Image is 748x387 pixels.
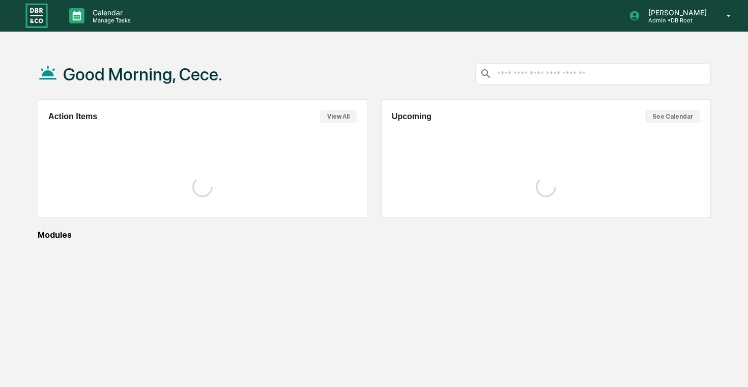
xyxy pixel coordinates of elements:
p: [PERSON_NAME] [640,8,712,17]
h1: Good Morning, Cece. [63,64,222,85]
h2: Upcoming [392,112,431,121]
p: Admin • DB Root [640,17,712,24]
button: See Calendar [645,110,700,123]
img: logo [24,2,49,29]
p: Manage Tasks [84,17,136,24]
button: View All [320,110,357,123]
div: Modules [38,230,711,240]
h2: Action Items [48,112,97,121]
p: Calendar [84,8,136,17]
